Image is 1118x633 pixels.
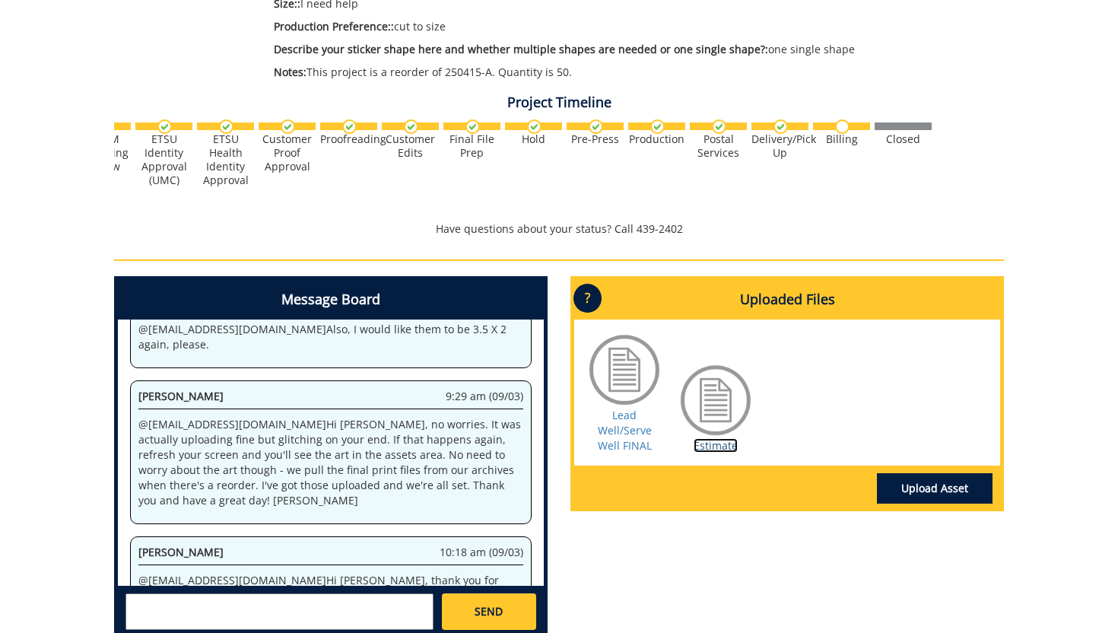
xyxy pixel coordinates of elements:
[118,280,544,320] h4: Message Board
[751,132,808,160] div: Delivery/Pick Up
[135,132,192,187] div: ETSU Identity Approval (UMC)
[138,545,224,559] span: [PERSON_NAME]
[567,132,624,146] div: Pre-Press
[274,19,394,33] span: Production Preference::
[219,119,233,134] img: checkmark
[274,19,869,34] p: cut to size
[259,132,316,173] div: Customer Proof Approval
[440,545,523,560] span: 10:18 am (09/03)
[574,280,1000,320] h4: Uploaded Files
[650,119,665,134] img: checkmark
[813,132,870,146] div: Billing
[690,132,747,160] div: Postal Services
[274,42,869,57] p: one single shape
[573,284,602,313] p: ?
[589,119,603,134] img: checkmark
[342,119,357,134] img: checkmark
[320,132,377,146] div: Proofreading
[875,132,932,146] div: Closed
[157,119,172,134] img: checkmark
[114,221,1004,237] p: Have questions about your status? Call 439-2402
[197,132,254,187] div: ETSU Health Identity Approval
[114,95,1004,110] h4: Project Timeline
[138,322,523,352] p: @ [EMAIL_ADDRESS][DOMAIN_NAME] Also, I would like them to be 3.5 X 2 again, please.
[382,132,439,160] div: Customer Edits
[138,417,523,508] p: @ [EMAIL_ADDRESS][DOMAIN_NAME] Hi [PERSON_NAME], no worries. It was actually uploading fine but g...
[138,389,224,403] span: [PERSON_NAME]
[138,573,523,603] p: @ [EMAIL_ADDRESS][DOMAIN_NAME] Hi [PERSON_NAME], thank you for fixing that! You as well!
[446,389,523,404] span: 9:29 am (09/03)
[404,119,418,134] img: checkmark
[465,119,480,134] img: checkmark
[527,119,542,134] img: checkmark
[475,604,503,619] span: SEND
[274,65,869,80] p: This project is a reorder of 250415-A. Quantity is 50.
[442,593,536,630] a: SEND
[274,42,768,56] span: Describe your sticker shape here and whether multiple shapes are needed or one single shape?:
[773,119,788,134] img: checkmark
[628,132,685,146] div: Production
[598,408,652,453] a: Lead Well/Serve Well FINAL
[694,438,738,453] a: Estimate
[712,119,726,134] img: checkmark
[835,119,850,134] img: no
[877,473,993,504] a: Upload Asset
[125,593,434,630] textarea: messageToSend
[505,132,562,146] div: Hold
[281,119,295,134] img: checkmark
[274,65,306,79] span: Notes:
[443,132,500,160] div: Final File Prep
